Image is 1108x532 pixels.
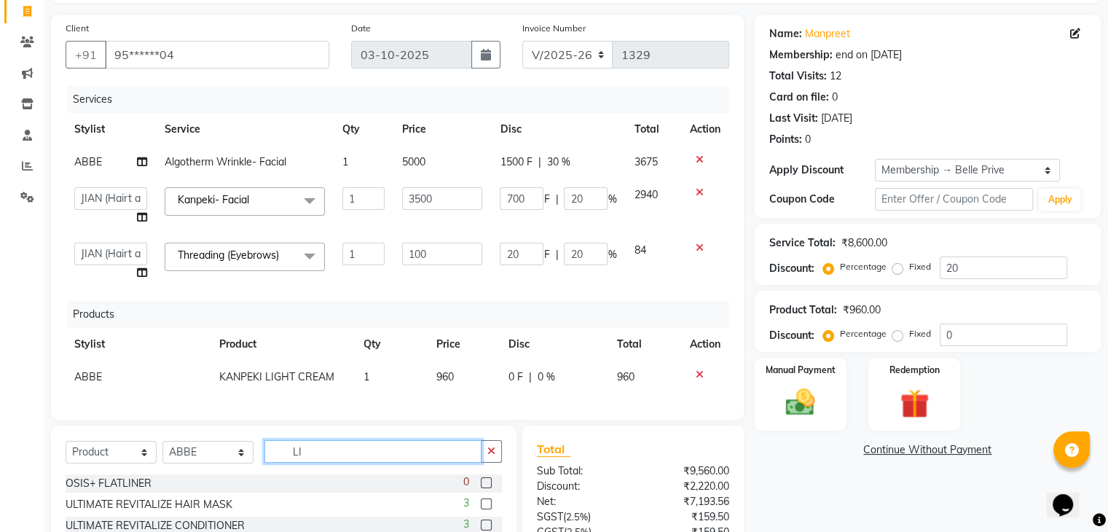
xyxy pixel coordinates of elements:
[608,192,616,207] span: %
[634,155,657,168] span: 3675
[891,386,938,422] img: _gift.svg
[634,188,657,201] span: 2940
[566,511,588,523] span: 2.5%
[634,243,645,257] span: 84
[889,364,940,377] label: Redemption
[769,26,802,42] div: Name:
[1039,189,1080,211] button: Apply
[543,192,549,207] span: F
[219,370,334,383] span: KANPEKI LIGHT CREAM
[769,69,827,84] div: Total Visits:
[393,113,491,146] th: Price
[436,370,454,383] span: 960
[463,474,469,490] span: 0
[156,113,334,146] th: Service
[178,249,279,262] span: Threading (Eyebrows)
[769,261,814,276] div: Discount:
[334,113,393,146] th: Qty
[74,155,102,168] span: ABBE
[342,155,348,168] span: 1
[769,163,875,178] div: Apply Discount
[841,235,887,251] div: ₹8,600.00
[463,517,469,532] span: 3
[537,442,570,457] span: Total
[555,247,558,262] span: |
[681,113,729,146] th: Action
[66,22,89,35] label: Client
[279,249,286,262] a: x
[351,22,371,35] label: Date
[66,476,152,491] div: OSIS+ FLATLINER
[543,247,549,262] span: F
[67,301,740,328] div: Products
[529,369,532,385] span: |
[633,509,740,525] div: ₹159.50
[211,328,355,361] th: Product
[769,235,836,251] div: Service Total:
[608,328,681,361] th: Total
[74,370,102,383] span: ABBE
[617,370,634,383] span: 960
[508,369,523,385] span: 0 F
[555,192,558,207] span: |
[769,47,833,63] div: Membership:
[67,86,740,113] div: Services
[355,328,427,361] th: Qty
[264,440,482,463] input: Search or Scan
[681,328,729,361] th: Action
[526,479,633,494] div: Discount:
[633,494,740,509] div: ₹7,193.56
[608,247,616,262] span: %
[805,26,850,42] a: Manpreet
[249,193,256,206] a: x
[178,193,249,206] span: Kanpeki- Facial
[909,260,931,273] label: Fixed
[766,364,836,377] label: Manual Payment
[777,386,824,419] img: _cash.svg
[105,41,329,69] input: Search by Name/Mobile/Email/Code
[538,369,555,385] span: 0 %
[769,111,818,126] div: Last Visit:
[1047,474,1093,517] iframe: chat widget
[463,496,469,511] span: 3
[769,302,837,318] div: Product Total:
[769,132,802,147] div: Points:
[830,69,841,84] div: 12
[909,327,931,340] label: Fixed
[66,41,106,69] button: +91
[66,328,211,361] th: Stylist
[500,154,532,170] span: 1500 F
[526,463,633,479] div: Sub Total:
[428,328,500,361] th: Price
[522,22,586,35] label: Invoice Number
[769,90,829,105] div: Card on file:
[66,113,156,146] th: Stylist
[364,370,369,383] span: 1
[546,154,570,170] span: 30 %
[538,154,541,170] span: |
[758,442,1098,458] a: Continue Without Payment
[625,113,680,146] th: Total
[832,90,838,105] div: 0
[402,155,425,168] span: 5000
[500,328,608,361] th: Disc
[836,47,902,63] div: end on [DATE]
[537,510,563,523] span: SGST
[491,113,625,146] th: Disc
[840,327,887,340] label: Percentage
[526,494,633,509] div: Net:
[769,192,875,207] div: Coupon Code
[840,260,887,273] label: Percentage
[805,132,811,147] div: 0
[821,111,852,126] div: [DATE]
[633,463,740,479] div: ₹9,560.00
[165,155,286,168] span: Algotherm Wrinkle- Facial
[769,328,814,343] div: Discount:
[843,302,881,318] div: ₹960.00
[875,188,1034,211] input: Enter Offer / Coupon Code
[633,479,740,494] div: ₹2,220.00
[66,497,232,512] div: ULTIMATE REVITALIZE HAIR MASK
[526,509,633,525] div: ( )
